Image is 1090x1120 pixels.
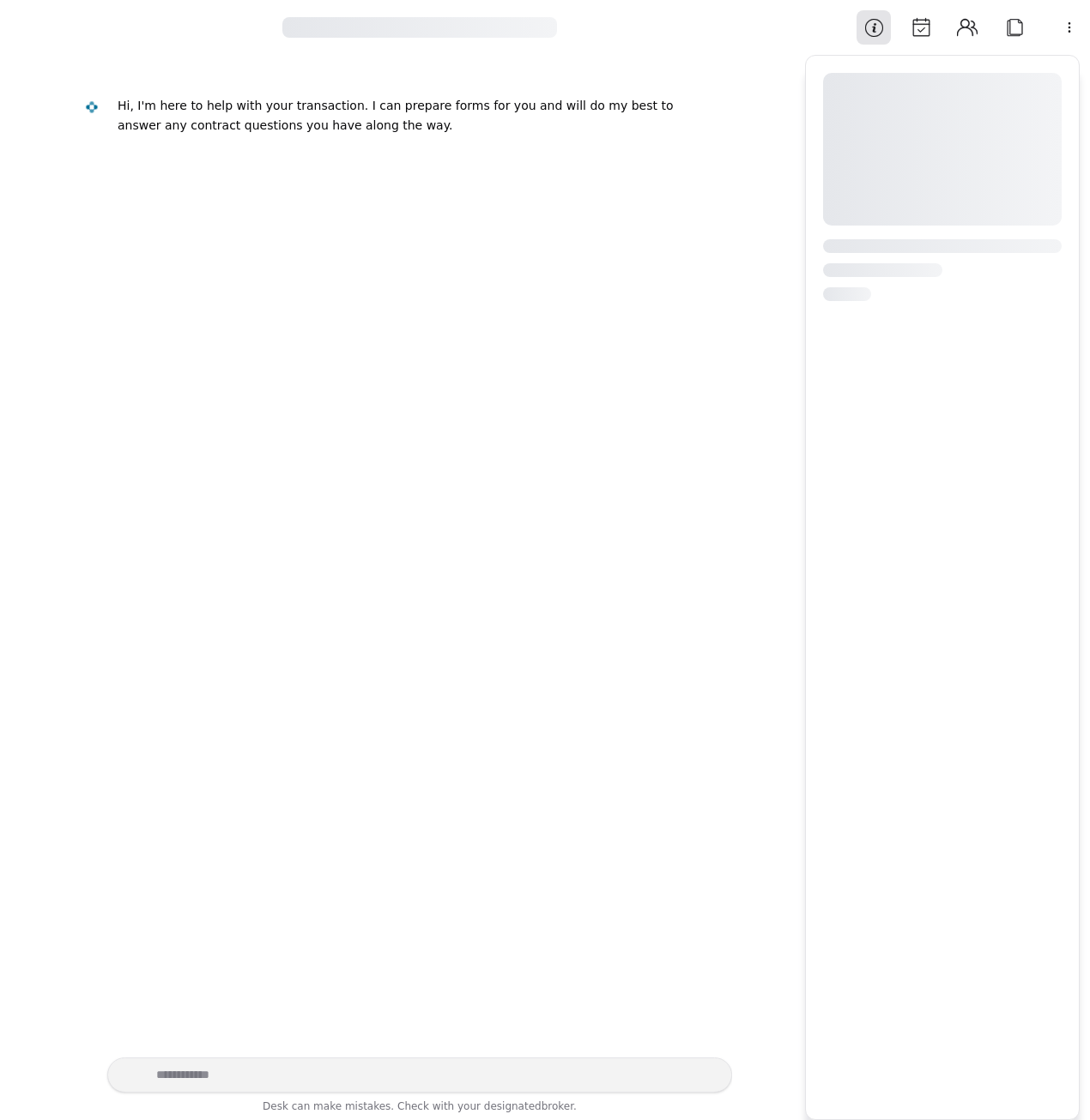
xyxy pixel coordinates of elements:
div: . I can prepare forms for you and will do my best to answer any contract questions you have along... [118,99,673,132]
span: designated [484,1100,542,1112]
textarea: Write your prompt here [107,1057,732,1093]
div: Desk can make mistakes. Check with your broker. [107,1098,732,1120]
div: Hi, I'm here to help with your transaction [118,99,365,112]
img: Desk [85,100,100,115]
